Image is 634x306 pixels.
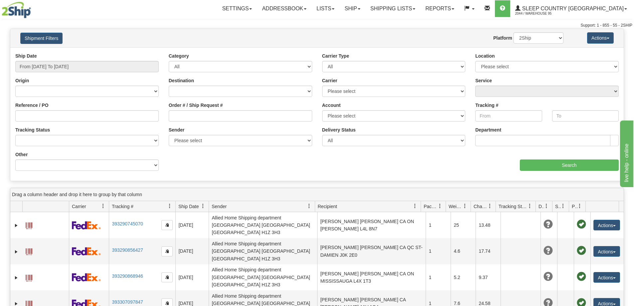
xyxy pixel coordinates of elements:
label: Sender [169,127,184,133]
td: [PERSON_NAME] [PERSON_NAME] CA ON [PERSON_NAME] L4L 8N7 [317,212,426,238]
a: 393290856427 [112,247,143,253]
span: Shipment Issues [555,203,561,210]
a: 393290745070 [112,221,143,226]
img: 2 - FedEx Express® [72,221,101,229]
button: Actions [593,272,620,283]
label: Carrier Type [322,53,349,59]
div: Support: 1 - 855 - 55 - 2SHIP [2,23,632,28]
a: Label [26,245,32,256]
button: Shipment Filters [20,33,63,44]
a: Tracking # filter column settings [164,200,175,212]
label: Reference / PO [15,102,49,109]
span: Pickup Successfully created [577,220,586,229]
span: Unknown [543,272,553,281]
label: Origin [15,77,29,84]
a: Carrier filter column settings [98,200,109,212]
label: Carrier [322,77,337,84]
span: Pickup Successfully created [577,246,586,255]
a: Pickup Status filter column settings [574,200,585,212]
td: Allied Home Shipping department [GEOGRAPHIC_DATA] [GEOGRAPHIC_DATA] [GEOGRAPHIC_DATA] H1Z 3H3 [209,212,317,238]
a: Recipient filter column settings [409,200,421,212]
button: Copy to clipboard [161,220,173,230]
td: 5.2 [451,264,476,290]
button: Actions [593,220,620,230]
td: 1 [426,238,451,264]
a: Addressbook [257,0,312,17]
a: Sender filter column settings [304,200,315,212]
span: 2044 / Warehouse 95 [515,10,565,17]
span: Sender [212,203,227,210]
td: 1 [426,212,451,238]
img: logo2044.jpg [2,2,31,18]
span: Unknown [543,220,553,229]
td: 1 [426,264,451,290]
a: Shipment Issues filter column settings [557,200,569,212]
input: Search [520,159,619,171]
a: Shipping lists [365,0,420,17]
label: Location [475,53,495,59]
a: 393290868946 [112,273,143,279]
span: Sleep Country [GEOGRAPHIC_DATA] [521,6,624,11]
span: Delivery Status [538,203,544,210]
input: To [552,110,619,122]
span: Recipient [318,203,337,210]
span: Pickup Successfully created [577,272,586,281]
label: Department [475,127,501,133]
label: Category [169,53,189,59]
label: Delivery Status [322,127,356,133]
td: 9.37 [476,264,501,290]
button: Actions [593,246,620,257]
td: 25 [451,212,476,238]
label: Other [15,151,28,158]
a: Sleep Country [GEOGRAPHIC_DATA] 2044 / Warehouse 95 [510,0,632,17]
a: Charge filter column settings [484,200,496,212]
label: Tracking # [475,102,498,109]
a: Expand [13,222,20,229]
input: From [475,110,542,122]
label: Service [475,77,492,84]
td: 17.74 [476,238,501,264]
button: Actions [587,32,614,44]
span: Ship Date [178,203,199,210]
span: Weight [449,203,463,210]
label: Order # / Ship Request # [169,102,223,109]
img: 2 - FedEx Express® [72,273,101,281]
a: 393307097847 [112,299,143,305]
label: Account [322,102,341,109]
button: Copy to clipboard [161,246,173,256]
a: Label [26,272,32,282]
span: Carrier [72,203,86,210]
td: 13.48 [476,212,501,238]
span: Pickup Status [572,203,577,210]
td: [DATE] [175,212,209,238]
label: Platform [493,35,512,41]
a: Delivery Status filter column settings [541,200,552,212]
div: grid grouping header [10,188,624,201]
span: Tracking Status [499,203,528,210]
td: [PERSON_NAME] [PERSON_NAME] CA ON MISSISSAUGA L4X 1T3 [317,264,426,290]
td: [DATE] [175,238,209,264]
a: Packages filter column settings [434,200,446,212]
iframe: chat widget [619,119,633,187]
span: Charge [474,203,488,210]
td: Allied Home Shipping department [GEOGRAPHIC_DATA] [GEOGRAPHIC_DATA] [GEOGRAPHIC_DATA] H1Z 3H3 [209,264,317,290]
a: Weight filter column settings [459,200,471,212]
a: Settings [217,0,257,17]
td: [DATE] [175,264,209,290]
a: Expand [13,248,20,255]
a: Ship [339,0,365,17]
span: Unknown [543,246,553,255]
a: Label [26,219,32,230]
td: 4.6 [451,238,476,264]
td: Allied Home Shipping department [GEOGRAPHIC_DATA] [GEOGRAPHIC_DATA] [GEOGRAPHIC_DATA] H1Z 3H3 [209,238,317,264]
label: Ship Date [15,53,37,59]
label: Tracking Status [15,127,50,133]
a: Expand [13,274,20,281]
a: Tracking Status filter column settings [524,200,535,212]
img: 2 - FedEx Express® [72,247,101,255]
span: Tracking # [112,203,133,210]
td: [PERSON_NAME] [PERSON_NAME] CA QC ST-DAMIEN J0K 2E0 [317,238,426,264]
button: Copy to clipboard [161,272,173,282]
a: Lists [312,0,339,17]
div: live help - online [5,4,62,12]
